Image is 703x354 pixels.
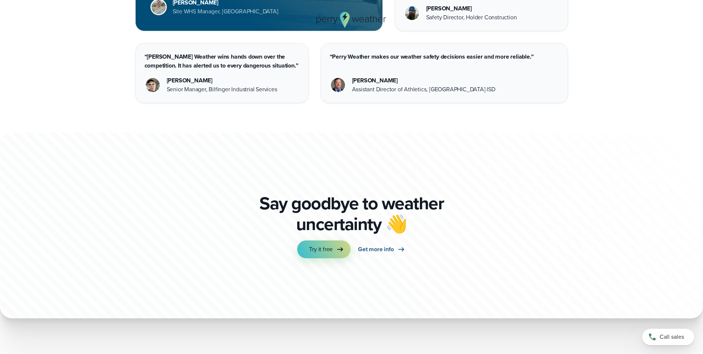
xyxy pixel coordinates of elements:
a: Call sales [642,329,694,345]
img: Jason Chelette Headshot Photo [146,78,160,92]
div: [PERSON_NAME] [352,76,495,85]
span: Get more info [358,245,394,254]
a: Try it free [297,240,351,258]
div: Site WHS Manager, [GEOGRAPHIC_DATA] [173,7,278,16]
div: Senior Manager, Bilfinger Industrial Services [167,85,277,94]
img: Corey Eaton Dallas ISD [331,78,345,92]
p: Say goodbye to weather uncertainty 👋 [257,193,447,235]
p: “Perry Weather makes our weather safety decisions easier and more reliable.” [330,52,559,61]
img: Merco Chantres Headshot [405,6,419,20]
p: “[PERSON_NAME] Weather wins hands down over the competition. It has alerted us to every dangerous... [145,52,299,70]
div: Assistant Director of Athletics, [GEOGRAPHIC_DATA] ISD [352,85,495,94]
span: Try it free [309,245,333,254]
div: [PERSON_NAME] [167,76,277,85]
div: [PERSON_NAME] [426,4,517,13]
span: Call sales [660,332,684,341]
a: Get more info [358,240,405,258]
